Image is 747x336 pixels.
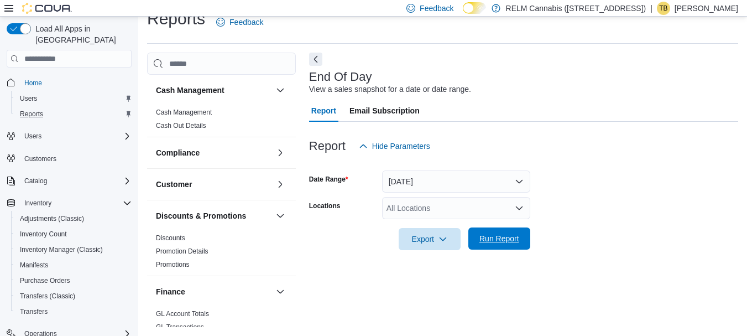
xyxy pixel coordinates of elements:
span: Report [311,100,336,122]
span: Feedback [420,3,453,14]
button: Transfers (Classic) [11,288,136,304]
button: Customers [2,151,136,167]
span: Users [15,92,132,105]
span: Inventory [20,197,132,210]
a: Inventory Manager (Classic) [15,243,107,256]
a: Discounts [156,234,185,242]
a: GL Transactions [156,323,204,331]
div: View a sales snapshot for a date or date range. [309,84,471,95]
button: Catalog [2,173,136,189]
span: TB [659,2,667,15]
span: Inventory [24,199,51,208]
span: Transfers [20,307,48,316]
button: Catalog [20,174,51,188]
h3: Finance [156,286,185,297]
span: Transfers (Classic) [20,292,75,301]
button: Reports [11,106,136,122]
button: Users [2,128,136,144]
span: Users [20,130,132,143]
span: Users [20,94,37,103]
span: Adjustments (Classic) [20,214,84,223]
h3: Customer [156,179,192,190]
button: Inventory Manager (Classic) [11,242,136,257]
img: Cova [22,3,72,14]
span: Inventory Manager (Classic) [20,245,103,254]
label: Locations [309,201,341,210]
span: Manifests [15,259,132,272]
span: Catalog [20,174,132,188]
h3: Compliance [156,147,200,158]
a: Transfers (Classic) [15,290,80,303]
span: Transfers [15,305,132,318]
span: Purchase Orders [15,274,132,287]
button: Transfers [11,304,136,319]
button: Customer [156,179,271,190]
a: Customers [20,152,61,166]
button: Users [20,130,46,143]
a: Feedback [212,11,268,33]
button: Run Report [468,228,530,250]
span: Inventory Manager (Classic) [15,243,132,256]
button: Purchase Orders [11,273,136,288]
span: Cash Out Details [156,121,206,130]
button: Customer [274,178,287,191]
button: Export [399,228,461,250]
div: Cash Management [147,106,296,137]
span: Purchase Orders [20,276,70,285]
span: Manifests [20,261,48,270]
span: Inventory Count [20,230,67,239]
span: Promotions [156,260,190,269]
span: Catalog [24,177,47,185]
button: [DATE] [382,170,530,193]
span: Discounts [156,234,185,242]
button: Manifests [11,257,136,273]
h3: Cash Management [156,85,224,96]
a: Adjustments (Classic) [15,212,88,225]
button: Cash Management [156,85,271,96]
a: Purchase Orders [15,274,75,287]
p: [PERSON_NAME] [675,2,738,15]
span: Customers [20,152,132,166]
span: Run Report [479,233,519,244]
button: Discounts & Promotions [156,210,271,221]
span: Users [24,132,41,141]
div: Discounts & Promotions [147,231,296,276]
a: Promotion Details [156,247,208,255]
label: Date Range [309,175,348,184]
button: Finance [274,285,287,298]
button: Home [2,74,136,90]
span: Load All Apps in [GEOGRAPHIC_DATA] [31,23,132,45]
button: Inventory [2,195,136,211]
span: Feedback [229,17,263,28]
h3: End Of Day [309,70,372,84]
span: Cash Management [156,108,212,117]
a: GL Account Totals [156,310,209,318]
span: Adjustments (Classic) [15,212,132,225]
button: Hide Parameters [354,135,435,157]
a: Manifests [15,259,53,272]
button: Finance [156,286,271,297]
button: Discounts & Promotions [274,209,287,223]
p: | [650,2,652,15]
button: Cash Management [274,84,287,97]
span: Hide Parameters [372,141,430,152]
a: Promotions [156,261,190,268]
h1: Reports [147,8,205,30]
button: Users [11,91,136,106]
span: Email Subscription [349,100,420,122]
button: Compliance [274,146,287,159]
span: Transfers (Classic) [15,290,132,303]
div: Tyler Beckett [657,2,670,15]
a: Reports [15,107,48,121]
input: Dark Mode [463,2,486,14]
span: Export [405,228,454,250]
span: GL Transactions [156,323,204,332]
button: Adjustments (Classic) [11,211,136,226]
span: GL Account Totals [156,309,209,318]
button: Open list of options [515,204,524,213]
a: Cash Out Details [156,122,206,130]
button: Next [309,53,322,66]
span: Inventory Count [15,228,132,241]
